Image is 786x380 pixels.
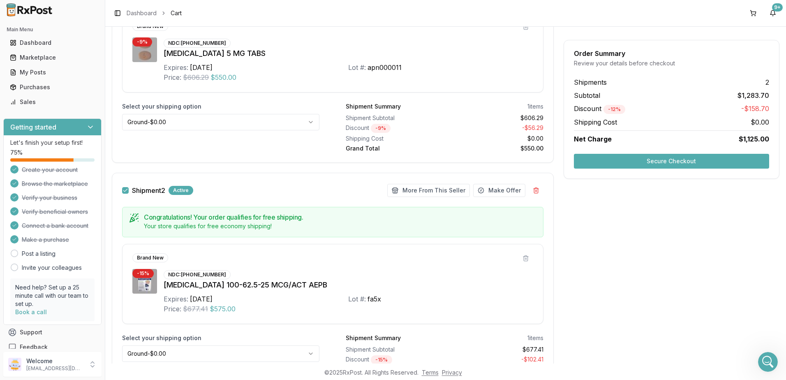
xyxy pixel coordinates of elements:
[164,279,533,291] div: [MEDICAL_DATA] 100-62.5-25 MCG/ACT AEPB
[758,352,778,372] iframe: Intercom live chat
[122,334,319,342] label: Select your shipping option
[448,345,543,354] div: $677.41
[132,37,152,46] div: - 9 %
[772,3,783,12] div: 9+
[442,369,462,376] a: Privacy
[22,208,88,216] span: Verify beneficial owners
[169,186,193,195] div: Active
[132,187,165,194] span: Shipment 2
[422,369,439,376] a: Terms
[3,3,56,16] img: RxPost Logo
[346,345,441,354] div: Shipment Subtotal
[15,308,47,315] a: Book a call
[7,195,158,220] div: LUIS says…
[574,59,769,67] div: Review your details before checkout
[3,36,102,49] button: Dashboard
[164,39,231,48] div: NDC: [PHONE_NUMBER]
[527,334,543,342] div: 1 items
[23,5,37,18] img: Profile image for Manuel
[13,151,128,183] div: Sorry about that and it does man i havent been in the pharmacy about a year or 2 and everything h...
[117,95,158,113] div: ok thanks
[346,334,401,342] div: Shipment Summary
[346,355,441,364] div: Discount
[371,355,392,364] div: - 15 %
[574,90,600,100] span: Subtotal
[164,63,188,72] div: Expires:
[574,77,607,87] span: Shipments
[132,37,157,62] img: Eliquis 5 MG TABS
[574,117,617,127] span: Shipping Cost
[751,117,769,127] span: $0.00
[144,214,536,220] h5: Congratulations! Your order qualifies for free shipping.
[7,65,98,80] a: My Posts
[7,231,158,263] div: LUIS says…
[7,95,158,114] div: LUIS says…
[574,50,769,57] div: Order Summary
[190,294,213,304] div: [DATE]
[26,269,32,276] button: Gif picker
[3,81,102,94] button: Purchases
[183,304,208,314] span: $677.41
[7,146,158,195] div: Manuel says…
[10,98,95,106] div: Sales
[127,9,157,17] a: Dashboard
[127,9,182,17] nav: breadcrumb
[3,325,102,340] button: Support
[10,148,23,157] span: 75 %
[132,269,154,278] div: - 15 %
[574,135,612,143] span: Net Charge
[13,59,128,83] div: The other package i am calling fedex because it says they have it but will add tracking once its ...
[473,184,525,197] button: Make Offer
[144,222,536,230] div: Your store qualifies for free economy shipping!
[765,77,769,87] span: 2
[3,340,102,355] button: Feedback
[22,250,55,258] a: Post a listing
[141,266,154,279] button: Send a message…
[123,100,151,108] div: ok thanks
[527,102,543,111] div: 1 items
[368,63,402,72] div: apn000011
[574,154,769,169] button: Secure Checkout
[183,72,209,82] span: $606.29
[144,3,159,18] div: Close
[77,200,151,208] div: the generic just came out
[164,304,181,314] div: Price:
[448,134,543,143] div: $0.00
[766,7,779,20] button: 9+
[7,26,98,33] h2: Main Menu
[36,236,151,252] div: hey i need trelegy 100 and [MEDICAL_DATA] 5mg please
[20,343,48,351] span: Feedback
[22,222,88,230] span: Connect a bank account
[13,269,19,276] button: Emoji picker
[164,294,188,304] div: Expires:
[346,134,441,143] div: Shipping Cost
[7,54,158,95] div: Manuel says…
[22,236,69,244] span: Make a purchase
[10,68,95,76] div: My Posts
[171,9,182,17] span: Cart
[132,269,157,294] img: Trelegy Ellipta 100-62.5-25 MCG/ACT AEPB
[739,134,769,144] span: $1,125.00
[8,358,21,371] img: User avatar
[71,195,158,213] div: the generic just came out
[603,105,625,114] div: - 12 %
[164,72,181,82] div: Price:
[10,139,95,147] p: Let's finish your setup first!
[13,32,128,49] div: I probably will have an answer in an hour about [MEDICAL_DATA]
[448,144,543,153] div: $550.00
[346,102,401,111] div: Shipment Summary
[7,50,98,65] a: Marketplace
[7,95,98,109] a: Sales
[3,51,102,64] button: Marketplace
[210,72,236,82] span: $550.00
[741,104,769,114] span: -$158.70
[22,180,88,188] span: Browse the marketplace
[40,10,56,19] p: Active
[22,166,78,174] span: Create your account
[3,66,102,79] button: My Posts
[10,39,95,47] div: Dashboard
[346,144,441,153] div: Grand Total
[7,80,98,95] a: Purchases
[210,304,236,314] span: $575.00
[22,264,82,272] a: Invite your colleagues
